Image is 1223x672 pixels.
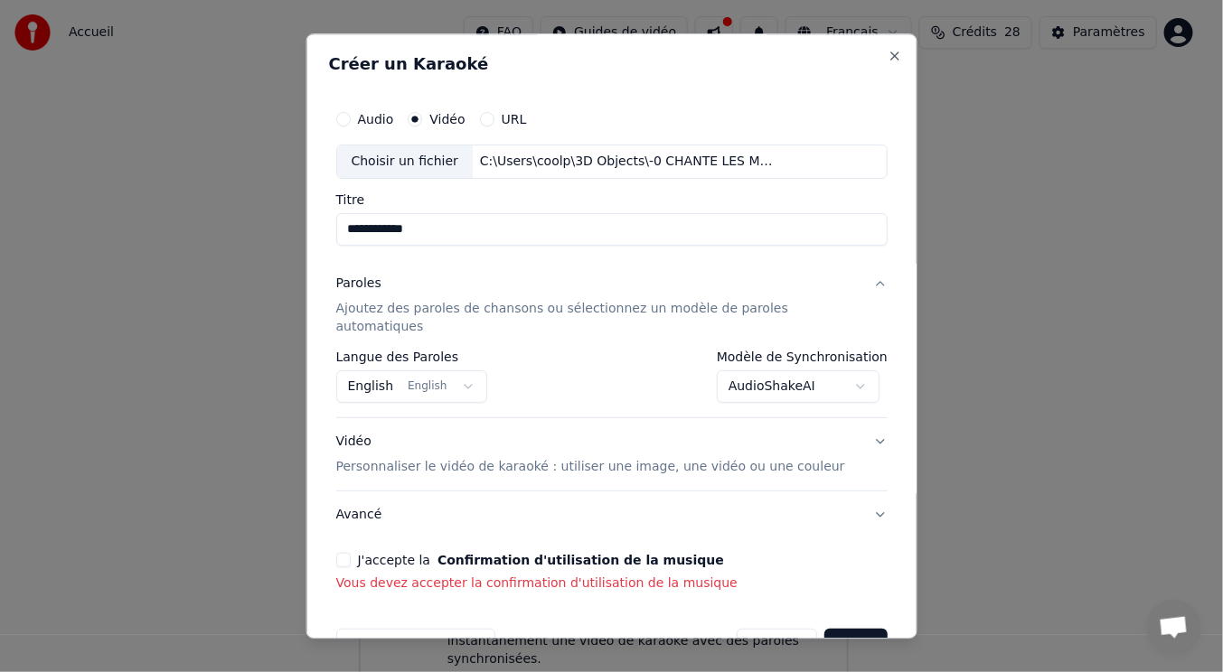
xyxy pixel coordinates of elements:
div: Vidéo [335,433,844,476]
label: Titre [335,193,888,206]
div: Paroles [335,275,381,293]
div: Choisir un fichier [336,145,472,178]
button: Créer [824,629,888,661]
label: URL [501,113,526,126]
label: J'accepte la [357,554,723,566]
p: Vous devez accepter la confirmation d'utilisation de la musique [335,574,888,593]
label: Vidéo [429,113,465,126]
label: Audio [357,113,393,126]
button: ParolesAjoutez des paroles de chansons ou sélectionnez un modèle de paroles automatiques [335,260,888,350]
button: Annuler [737,629,816,661]
h2: Créer un Karaoké [328,56,895,72]
div: ParolesAjoutez des paroles de chansons ou sélectionnez un modèle de paroles automatiques [335,350,888,417]
label: Langue des Paroles [335,350,487,363]
label: Modèle de Synchronisation [717,350,888,363]
p: Personnaliser le vidéo de karaoké : utiliser une image, une vidéo ou une couleur [335,458,844,476]
button: J'accepte la [437,554,724,566]
button: VidéoPersonnaliser le vidéo de karaoké : utiliser une image, une vidéo ou une couleur [335,418,888,490]
div: C:\Users\coolp\3D Objects\-0 CHANTE LES MOHICANS-1.mp4 [473,153,780,171]
button: Avancé [335,491,888,538]
p: Ajoutez des paroles de chansons ou sélectionnez un modèle de paroles automatiques [335,300,859,336]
